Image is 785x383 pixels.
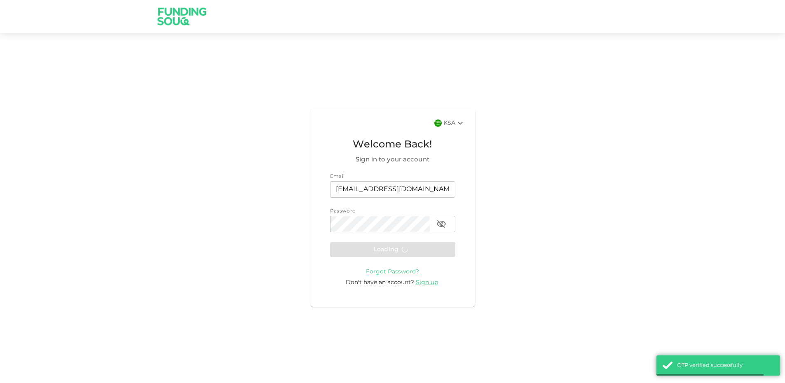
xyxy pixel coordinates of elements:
input: password [330,216,430,232]
div: OTP verified successfully [677,362,774,370]
div: KSA [443,118,465,128]
a: Forgot Password? [366,269,419,275]
span: Welcome Back! [330,137,455,153]
span: Don't have an account? [346,280,414,285]
span: Email [330,174,345,179]
input: email [330,181,455,198]
span: Sign up [416,280,438,285]
span: Password [330,209,356,214]
span: Sign in to your account [330,155,455,165]
img: flag-sa.b9a346574cdc8950dd34b50780441f57.svg [434,119,442,127]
